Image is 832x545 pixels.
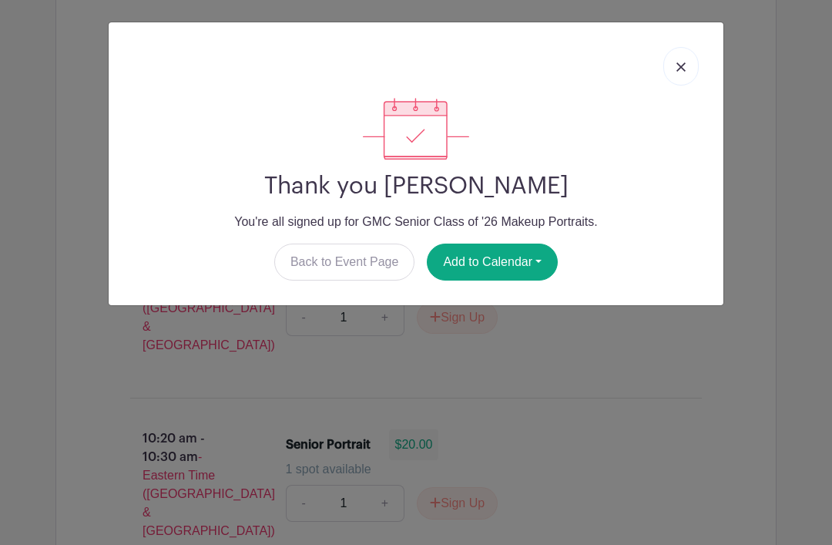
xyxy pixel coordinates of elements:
[427,244,558,281] button: Add to Calendar
[121,213,711,231] p: You're all signed up for GMC Senior Class of '26 Makeup Portraits.
[676,62,686,72] img: close_button-5f87c8562297e5c2d7936805f587ecaba9071eb48480494691a3f1689db116b3.svg
[363,98,469,160] img: signup_complete-c468d5dda3e2740ee63a24cb0ba0d3ce5d8a4ecd24259e683200fb1569d990c8.svg
[274,244,415,281] a: Back to Event Page
[121,172,711,200] h2: Thank you [PERSON_NAME]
